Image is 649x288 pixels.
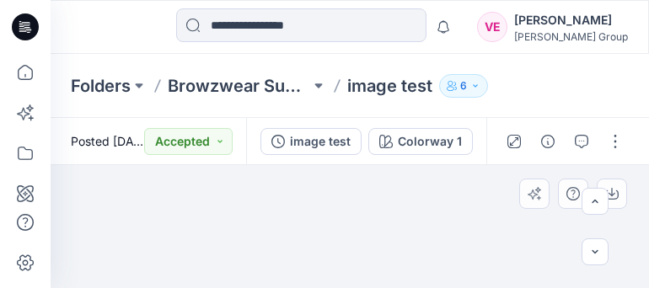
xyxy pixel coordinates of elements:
[398,132,462,151] div: Colorway 1
[368,128,473,155] button: Colorway 1
[260,128,362,155] button: image test
[290,132,351,151] div: image test
[439,74,488,98] button: 6
[534,128,561,155] button: Details
[514,30,628,43] div: [PERSON_NAME] Group
[514,10,628,30] div: [PERSON_NAME]
[347,74,432,98] p: image test
[71,74,131,98] a: Folders
[71,132,144,150] span: Posted [DATE] 07:55 by
[460,77,467,95] p: 6
[168,74,310,98] a: Browzwear Support
[477,12,507,42] div: VE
